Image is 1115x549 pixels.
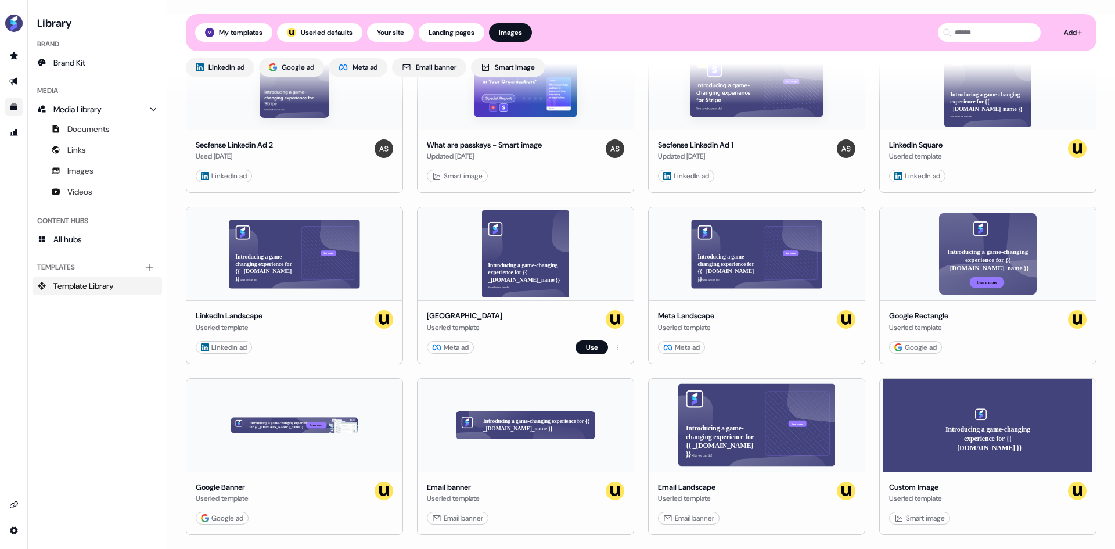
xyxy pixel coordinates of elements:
[195,23,272,42] button: My templates
[606,310,624,329] img: userled logo
[196,310,262,322] div: LinkedIn Landscape
[837,139,855,158] img: Antoni
[427,482,480,493] div: Email banner
[353,62,377,73] span: Meta ad
[471,58,545,77] button: Smart image
[67,123,110,135] span: Documents
[67,165,93,177] span: Images
[1068,139,1087,158] img: userled logo
[33,141,162,159] a: Links
[1068,482,1087,500] img: userled logo
[416,62,456,73] span: Email banner
[427,322,502,333] div: Userled template
[392,58,466,77] button: Email banner
[33,162,162,180] a: Images
[201,342,247,353] div: LinkedIn ad
[889,493,942,504] div: Userled template
[33,120,162,138] a: Documents
[837,482,855,500] img: userled logo
[427,150,542,162] div: Updated [DATE]
[329,58,387,77] button: Meta ad
[432,170,483,182] div: Smart image
[5,46,23,65] a: Go to prospects
[1055,23,1087,42] button: Add
[495,62,535,73] span: Smart image
[375,482,393,500] img: userled logo
[879,36,1096,193] button: Introducing a game-changing experience for {{ _[DOMAIN_NAME]_name }}See what we can do!LinkedIn S...
[417,36,634,193] button: What are passkeys - Smart imageWhat are passkeys - Smart imageUpdated [DATE]Antoni Smart image
[889,322,948,333] div: Userled template
[186,378,403,536] button: Introducing a game-changing experience for {{ _[DOMAIN_NAME]_name }}Learn moreGoogle BannerUserle...
[427,493,480,504] div: Userled template
[287,28,296,37] img: userled logo
[33,277,162,295] a: Template Library
[208,62,244,73] span: LinkedIn ad
[186,36,403,193] button: Secfense Linkedin Ad 2Secfense Linkedin Ad 2Used [DATE]Antoni LinkedIn ad
[427,310,502,322] div: [GEOGRAPHIC_DATA]
[658,139,733,151] div: Secfense Linkedin Ad 1
[186,207,403,364] button: Introducing a game-changing experience for {{ _[DOMAIN_NAME] }}See what we can do!Your imageLinke...
[417,378,634,536] button: Introducing a game-changing experience for {{ _[DOMAIN_NAME]_name }}Email bannerUserled templateu...
[201,512,243,524] div: Google ad
[648,36,865,193] button: Secfense Linkedin Ad 1Secfense Linkedin Ad 1Updated [DATE]Antoni LinkedIn ad
[5,72,23,91] a: Go to outbound experience
[33,182,162,201] a: Videos
[658,493,715,504] div: Userled template
[889,482,942,493] div: Custom Image
[287,28,296,37] div: ;
[196,150,273,162] div: Used [DATE]
[658,310,714,322] div: Meta Landscape
[33,230,162,249] a: All hubs
[648,378,865,536] button: Introducing a game-changing experience for {{ _[DOMAIN_NAME] }}See what we can do!Your imageEmail...
[658,322,714,333] div: Userled template
[894,512,945,524] div: Smart image
[53,57,85,69] span: Brand Kit
[1068,310,1087,329] img: userled logo
[196,322,262,333] div: Userled template
[889,139,943,151] div: LinkedIn Square
[417,207,634,364] button: Introducing a game-changing experience for {{ _[DOMAIN_NAME]_name }}See what we can do![GEOGRAPHI...
[33,258,162,277] div: Templates
[5,521,23,540] a: Go to integrations
[201,170,247,182] div: LinkedIn ad
[5,496,23,514] a: Go to integrations
[33,14,162,30] h3: Library
[658,482,715,493] div: Email Landscape
[606,139,624,158] img: Antoni
[5,123,23,142] a: Go to attribution
[67,186,92,198] span: Videos
[419,23,484,42] button: Landing pages
[606,482,624,500] img: userled logo
[33,53,162,72] a: Brand Kit
[196,139,273,151] div: Secfense Linkedin Ad 2
[5,98,23,116] a: Go to templates
[663,512,714,524] div: Email banner
[663,342,700,353] div: Meta ad
[648,207,865,364] button: Introducing a game-changing experience for {{ _[DOMAIN_NAME] }}See what we can do!Your imageMeta ...
[489,23,532,42] button: Images
[375,310,393,329] img: userled logo
[837,310,855,329] img: userled logo
[432,512,483,524] div: Email banner
[375,139,393,158] img: Antoni
[196,493,249,504] div: Userled template
[186,58,254,77] button: LinkedIn ad
[196,482,249,493] div: Google Banner
[889,150,943,162] div: Userled template
[53,280,114,292] span: Template Library
[33,35,162,53] div: Brand
[576,340,608,354] button: Use
[277,23,362,42] button: userled logo;Userled defaults
[889,310,948,322] div: Google Rectangle
[879,207,1096,364] button: Introducing a game-changing experience for {{ _[DOMAIN_NAME]_name }}Learn moreGoogle RectangleUse...
[894,170,940,182] div: LinkedIn ad
[33,211,162,230] div: Content Hubs
[367,23,414,42] button: Your site
[894,342,937,353] div: Google ad
[33,100,162,119] a: Media Library
[205,28,214,37] img: Maisie
[427,139,542,151] div: What are passkeys - Smart image
[282,62,314,73] span: Google ad
[53,103,102,115] span: Media Library
[658,150,733,162] div: Updated [DATE]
